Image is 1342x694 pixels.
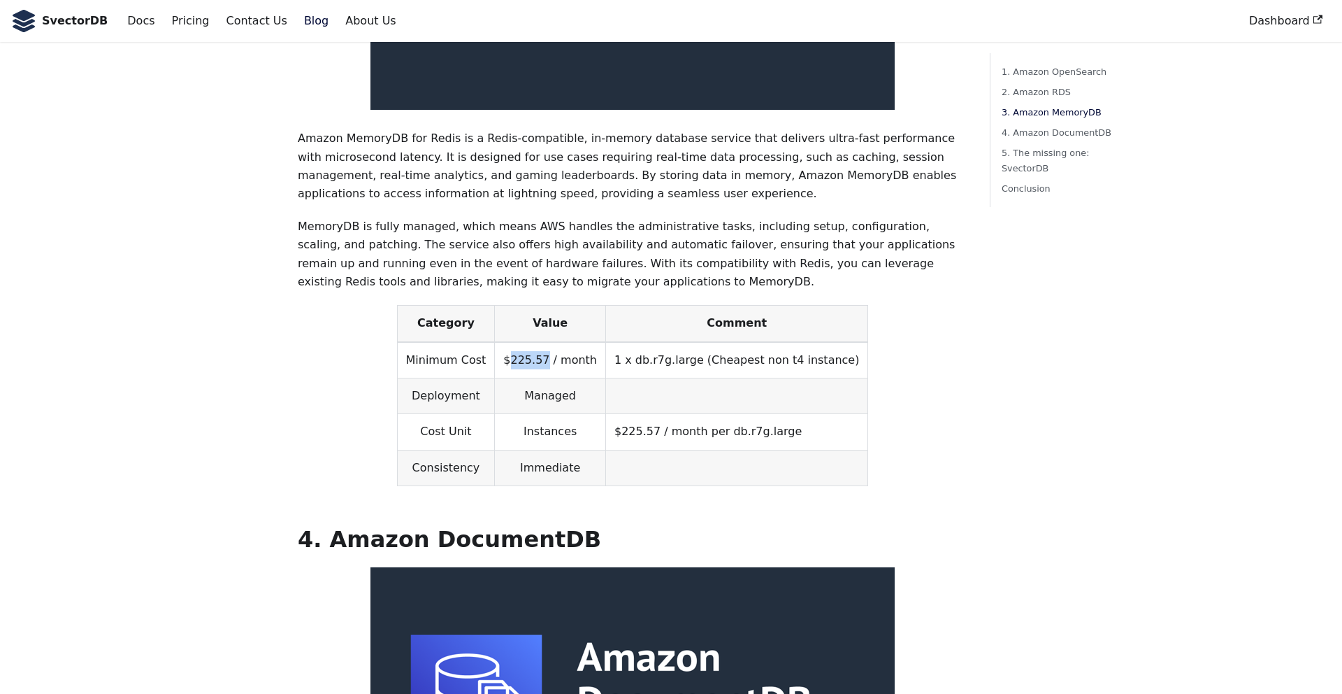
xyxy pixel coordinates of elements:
[217,9,295,33] a: Contact Us
[1002,64,1116,79] a: 1. Amazon OpenSearch
[1241,9,1331,33] a: Dashboard
[42,12,108,30] b: SvectorDB
[11,10,36,32] img: SvectorDB Logo
[298,525,967,553] h2: 4. Amazon DocumentDB
[298,129,967,204] p: Amazon MemoryDB for Redis is a Redis-compatible, in-memory database service that delivers ultra-f...
[495,342,606,378] td: $225.57 / month
[298,218,967,292] p: MemoryDB is fully managed, which means AWS handles the administrative tasks, including setup, con...
[119,9,163,33] a: Docs
[11,10,108,32] a: SvectorDB LogoSvectorDB
[1002,181,1116,196] a: Conclusion
[397,342,495,378] td: Minimum Cost
[495,450,606,486] td: Immediate
[495,414,606,450] td: Instances
[495,378,606,414] td: Managed
[1002,85,1116,99] a: 2. Amazon RDS
[296,9,337,33] a: Blog
[397,378,495,414] td: Deployment
[337,9,404,33] a: About Us
[1002,125,1116,140] a: 4. Amazon DocumentDB
[605,414,867,450] td: $225.57 / month per db.r7g.large
[397,414,495,450] td: Cost Unit
[495,306,606,342] th: Value
[1002,105,1116,120] a: 3. Amazon MemoryDB
[605,306,867,342] th: Comment
[1002,146,1116,175] a: 5. The missing one: SvectorDB
[397,306,495,342] th: Category
[164,9,218,33] a: Pricing
[397,450,495,486] td: Consistency
[605,342,867,378] td: 1 x db.r7g.large (Cheapest non t4 instance)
